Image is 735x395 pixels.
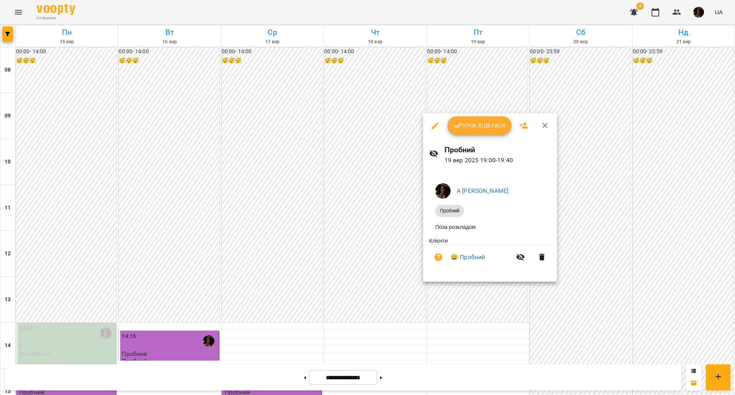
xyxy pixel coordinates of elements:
[444,156,551,165] p: 19 вер 2025 19:00 - 19:40
[429,248,448,266] button: Візит ще не сплачено. Додати оплату?
[448,116,512,135] button: Урок відбувся
[429,220,551,234] li: Поза розкладом
[454,121,506,130] span: Урок відбувся
[435,207,464,214] span: Пробний
[444,144,551,156] h6: Пробний
[451,253,485,262] a: 😀 Пробний
[457,187,508,194] a: А [PERSON_NAME]
[429,237,551,273] ul: Клієнти
[435,183,451,199] img: 1b79b5faa506ccfdadca416541874b02.jpg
